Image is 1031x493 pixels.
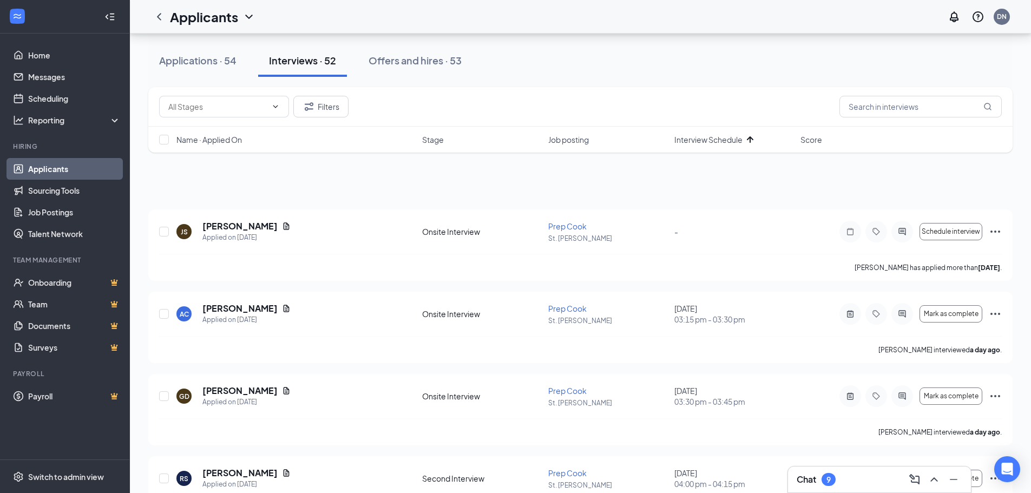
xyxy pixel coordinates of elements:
button: Schedule interview [920,223,982,240]
input: Search in interviews [839,96,1002,117]
svg: ComposeMessage [908,473,921,486]
button: ComposeMessage [906,471,923,488]
input: All Stages [168,101,267,113]
a: TeamCrown [28,293,121,315]
svg: Ellipses [989,472,1002,485]
svg: Analysis [13,115,24,126]
svg: ChevronDown [242,10,255,23]
p: [PERSON_NAME] interviewed . [878,345,1002,354]
a: DocumentsCrown [28,315,121,337]
h5: [PERSON_NAME] [202,220,278,232]
svg: Tag [870,227,883,236]
svg: Minimize [947,473,960,486]
div: GD [179,392,189,401]
div: Team Management [13,255,119,265]
div: JS [181,227,188,236]
div: AC [180,310,189,319]
svg: Ellipses [989,225,1002,238]
span: - [674,227,678,236]
span: Prep Cook [548,468,587,478]
a: SurveysCrown [28,337,121,358]
div: Onsite Interview [422,226,542,237]
div: Hiring [13,142,119,151]
h1: Applicants [170,8,238,26]
svg: Tag [870,392,883,400]
h5: [PERSON_NAME] [202,467,278,479]
svg: MagnifyingGlass [983,102,992,111]
div: Interviews · 52 [269,54,336,67]
a: Sourcing Tools [28,180,121,201]
button: Mark as complete [920,387,982,405]
svg: Settings [13,471,24,482]
p: St. [PERSON_NAME] [548,316,668,325]
p: St. [PERSON_NAME] [548,234,668,243]
span: 03:30 pm - 03:45 pm [674,396,794,407]
span: 03:15 pm - 03:30 pm [674,314,794,325]
span: Prep Cook [548,304,587,313]
a: OnboardingCrown [28,272,121,293]
span: 04:00 pm - 04:15 pm [674,478,794,489]
a: Job Postings [28,201,121,223]
b: [DATE] [978,264,1000,272]
div: [DATE] [674,303,794,325]
button: Minimize [945,471,962,488]
svg: Collapse [104,11,115,22]
p: [PERSON_NAME] has applied more than . [855,263,1002,272]
div: Applied on [DATE] [202,479,291,490]
svg: Document [282,304,291,313]
div: Switch to admin view [28,471,104,482]
a: Talent Network [28,223,121,245]
a: Applicants [28,158,121,180]
svg: ActiveChat [896,310,909,318]
div: Offers and hires · 53 [369,54,462,67]
a: PayrollCrown [28,385,121,407]
svg: ChevronUp [928,473,941,486]
span: Name · Applied On [176,134,242,145]
div: [DATE] [674,385,794,407]
div: Onsite Interview [422,308,542,319]
svg: Ellipses [989,390,1002,403]
svg: Document [282,469,291,477]
svg: Document [282,222,291,231]
svg: ArrowUp [744,133,757,146]
svg: Ellipses [989,307,1002,320]
svg: Document [282,386,291,395]
b: a day ago [970,428,1000,436]
button: Mark as complete [920,305,982,323]
svg: ActiveNote [844,392,857,400]
svg: ActiveNote [844,310,857,318]
span: Mark as complete [924,310,979,318]
div: Applied on [DATE] [202,232,291,243]
div: DN [997,12,1007,21]
span: Interview Schedule [674,134,743,145]
svg: Tag [870,310,883,318]
span: Schedule interview [922,228,980,235]
div: RS [180,474,188,483]
h5: [PERSON_NAME] [202,385,278,397]
div: [DATE] [674,468,794,489]
p: St. [PERSON_NAME] [548,398,668,407]
button: Filter Filters [293,96,349,117]
svg: Filter [303,100,316,113]
div: Reporting [28,115,121,126]
span: Mark as complete [924,392,979,400]
svg: QuestionInfo [971,10,984,23]
span: Job posting [548,134,589,145]
h3: Chat [797,474,816,485]
h5: [PERSON_NAME] [202,303,278,314]
a: Scheduling [28,88,121,109]
div: Applied on [DATE] [202,314,291,325]
svg: ActiveChat [896,392,909,400]
svg: ChevronLeft [153,10,166,23]
b: a day ago [970,346,1000,354]
div: Applied on [DATE] [202,397,291,407]
p: [PERSON_NAME] interviewed . [878,428,1002,437]
a: Home [28,44,121,66]
div: Payroll [13,369,119,378]
svg: ChevronDown [271,102,280,111]
span: Score [800,134,822,145]
a: Messages [28,66,121,88]
svg: ActiveChat [896,227,909,236]
span: Prep Cook [548,221,587,231]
